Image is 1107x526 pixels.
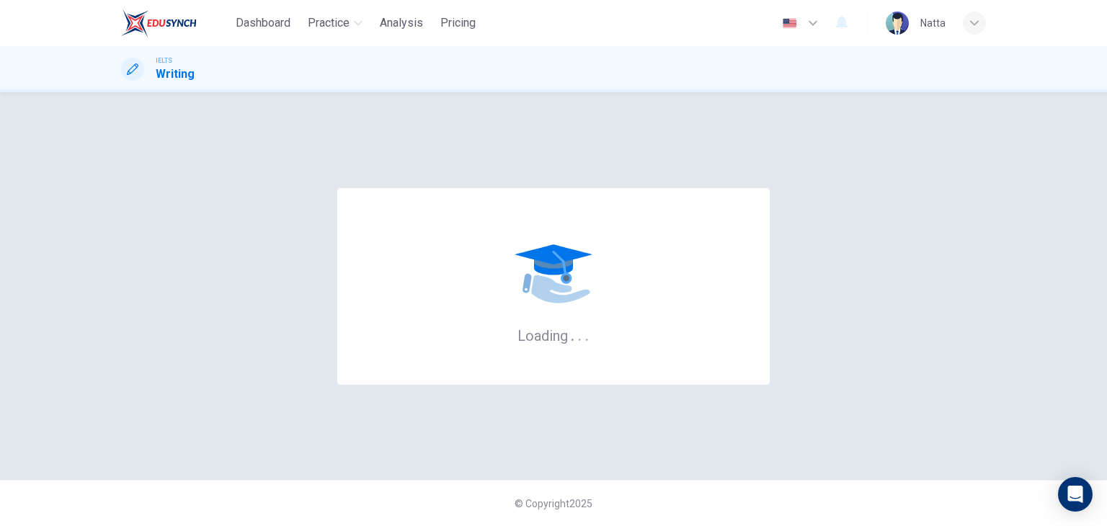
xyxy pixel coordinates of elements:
h1: Writing [156,66,195,83]
h6: Loading [517,326,590,344]
button: Pricing [435,10,481,36]
span: Analysis [380,14,423,32]
a: EduSynch logo [121,9,230,37]
h6: . [584,322,590,346]
h6: . [577,322,582,346]
button: Analysis [374,10,429,36]
div: Open Intercom Messenger [1058,477,1093,512]
div: Natta [920,14,946,32]
span: Dashboard [236,14,290,32]
button: Practice [302,10,368,36]
span: Pricing [440,14,476,32]
img: en [781,18,799,29]
span: © Copyright 2025 [515,498,592,509]
span: Practice [308,14,350,32]
span: IELTS [156,55,172,66]
button: Dashboard [230,10,296,36]
img: EduSynch logo [121,9,197,37]
h6: . [570,322,575,346]
img: Profile picture [886,12,909,35]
